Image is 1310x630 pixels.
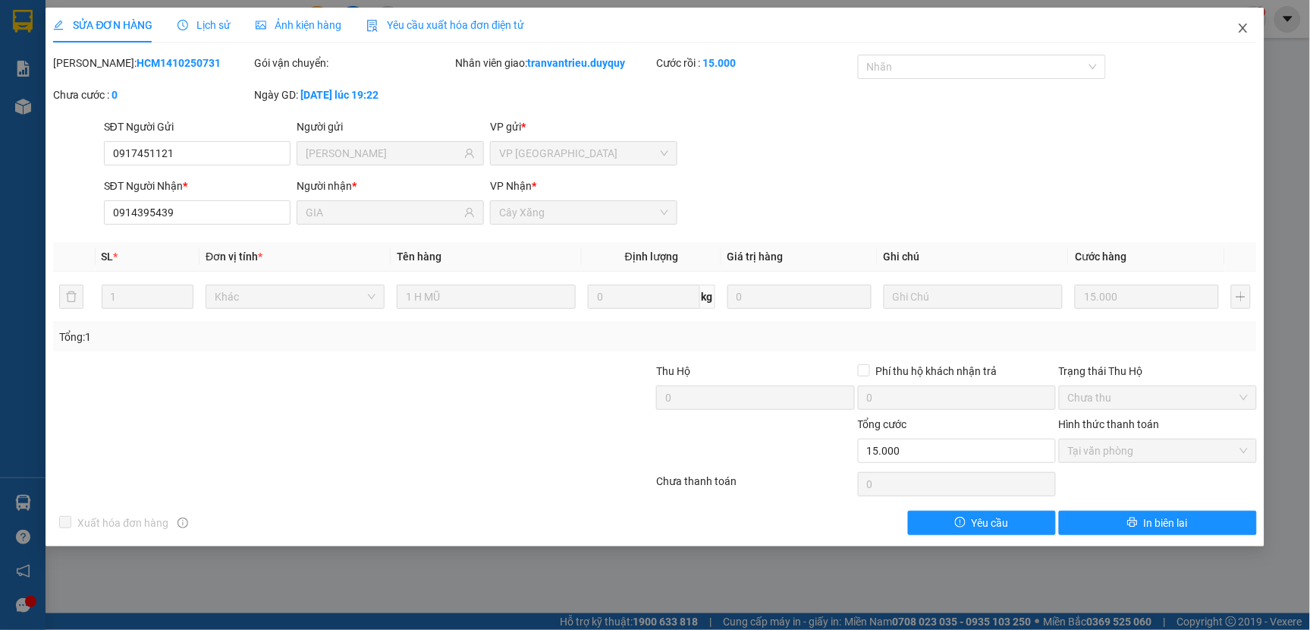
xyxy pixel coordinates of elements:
span: kg [700,285,715,309]
button: printerIn biên lai [1059,511,1257,535]
input: Ghi Chú [884,285,1063,309]
b: [DATE] lúc 19:22 [300,89,379,101]
b: HCM1410250731 [137,57,221,69]
span: close [1237,22,1249,34]
span: info-circle [177,518,188,528]
button: plus [1231,285,1250,309]
button: delete [59,285,83,309]
b: 15.000 [702,57,736,69]
span: Xuất hóa đơn hàng [71,515,174,531]
div: Nhân viên giao: [455,55,653,71]
input: Tên người nhận [306,204,461,221]
span: exclamation-circle [955,517,966,529]
span: Yêu cầu xuất hóa đơn điện tử [366,19,525,31]
input: VD: Bàn, Ghế [397,285,576,309]
input: 0 [727,285,872,309]
span: user [464,148,475,159]
div: Chưa cước : [53,87,251,103]
b: tranvantrieu.duyquy [527,57,625,69]
div: SĐT Người Nhận [104,178,291,194]
span: VP Nhận [490,180,532,192]
div: Cước rồi : [656,55,854,71]
div: SĐT Người Gửi [104,118,291,135]
b: 0 [112,89,118,101]
span: Giá trị hàng [727,250,784,263]
span: SL [102,250,114,263]
span: Lịch sử [177,19,231,31]
span: Định lượng [625,250,678,263]
span: Tổng cước [858,418,907,430]
span: Ảnh kiện hàng [256,19,342,31]
span: Chưa thu [1068,386,1248,409]
button: exclamation-circleYêu cầu [908,511,1056,535]
span: picture [256,20,266,30]
div: Gói vận chuyển: [254,55,452,71]
button: Close [1222,8,1264,50]
span: Yêu cầu [972,515,1009,531]
input: Tên người gửi [306,145,461,162]
div: Người nhận [297,178,484,194]
span: Thu Hộ [656,365,690,377]
input: 0 [1075,285,1219,309]
div: Ngày GD: [254,87,452,103]
label: Hình thức thanh toán [1059,418,1160,430]
span: Cây Xăng [499,201,668,224]
div: VP gửi [490,118,677,135]
span: Đơn vị tính [206,250,262,263]
span: printer [1127,517,1138,529]
span: VP Sài Gòn [499,142,668,165]
span: edit [53,20,64,30]
span: clock-circle [177,20,188,30]
div: [PERSON_NAME]: [53,55,251,71]
div: Trạng thái Thu Hộ [1059,363,1257,380]
span: In biên lai [1144,515,1188,531]
span: Phí thu hộ khách nhận trả [870,363,1004,380]
span: Tên hàng [397,250,441,263]
span: Tại văn phòng [1068,439,1248,462]
div: Tổng: 1 [59,329,506,345]
span: Khác [215,285,375,308]
img: icon [366,20,379,32]
span: Cước hàng [1075,250,1126,263]
span: user [464,207,475,218]
div: Chưa thanh toán [655,473,856,499]
span: SỬA ĐƠN HÀNG [53,19,152,31]
th: Ghi chú [878,242,1069,272]
div: Người gửi [297,118,484,135]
